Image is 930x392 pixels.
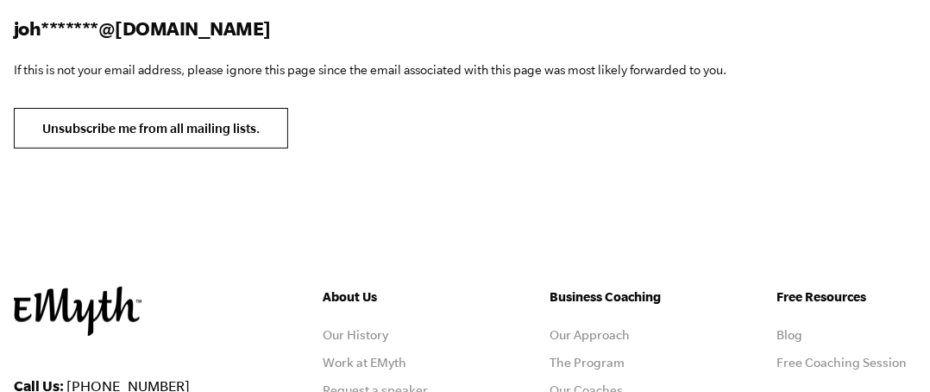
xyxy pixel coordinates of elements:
a: Blog [776,328,802,342]
a: Work at EMyth [323,356,406,370]
p: If this is not your email address, please ignore this page since the email associated with this p... [14,60,726,80]
a: Our History [323,328,388,342]
h5: About Us [323,287,462,307]
img: EMyth [14,287,141,336]
a: Free Coaching Session [776,356,907,370]
input: Unsubscribe me from all mailing lists. [14,108,288,149]
h5: Business Coaching [550,287,689,307]
a: The Program [550,356,625,370]
a: Our Approach [550,328,630,342]
h5: Free Resources [776,287,916,307]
